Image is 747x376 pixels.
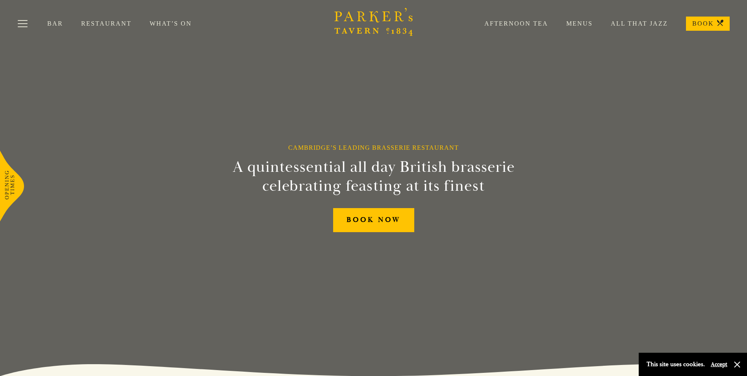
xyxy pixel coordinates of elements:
p: This site uses cookies. [647,359,705,370]
button: Accept [711,361,727,368]
h2: A quintessential all day British brasserie celebrating feasting at its finest [194,158,553,195]
h1: Cambridge’s Leading Brasserie Restaurant [288,144,459,151]
button: Close and accept [733,361,741,369]
a: BOOK NOW [333,208,414,232]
